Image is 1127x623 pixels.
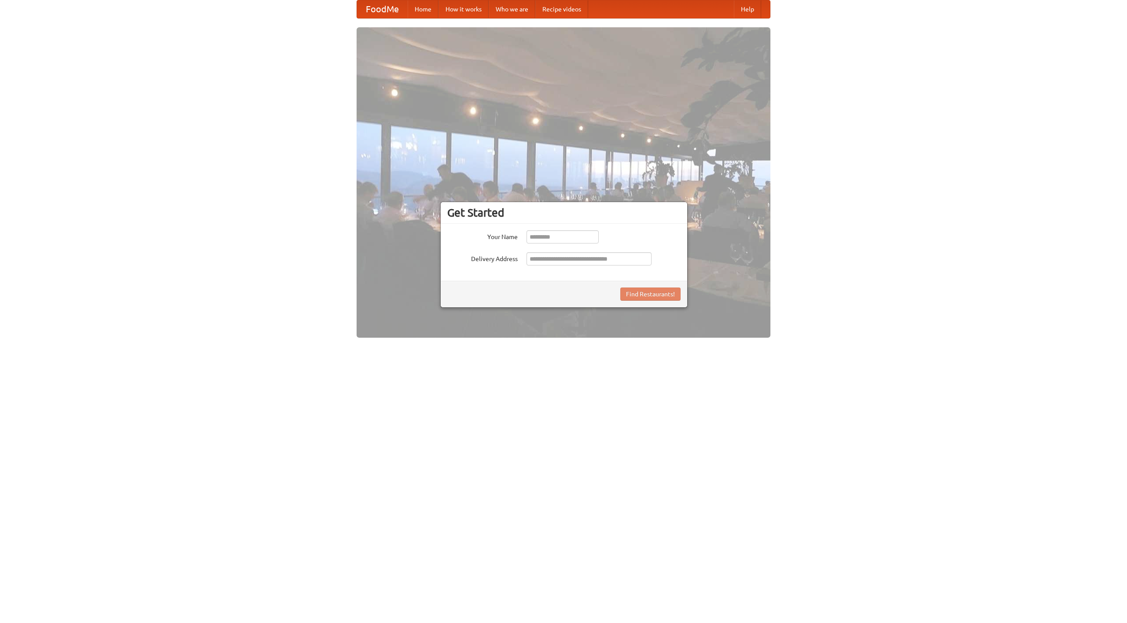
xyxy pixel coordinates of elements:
label: Your Name [447,230,518,241]
a: How it works [438,0,489,18]
label: Delivery Address [447,252,518,263]
a: FoodMe [357,0,408,18]
a: Home [408,0,438,18]
button: Find Restaurants! [620,288,681,301]
a: Who we are [489,0,535,18]
a: Help [734,0,761,18]
h3: Get Started [447,206,681,219]
a: Recipe videos [535,0,588,18]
